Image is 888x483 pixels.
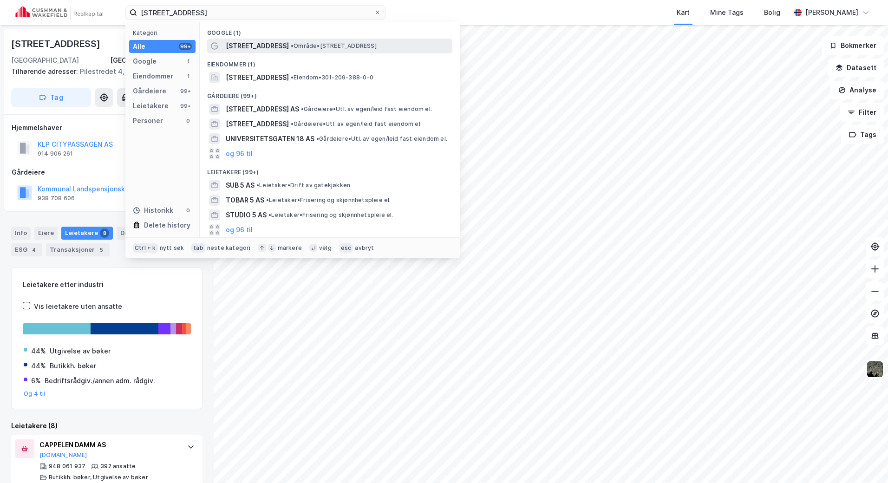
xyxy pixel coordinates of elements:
[301,105,304,112] span: •
[191,243,205,253] div: tab
[34,301,122,312] div: Vis leietakere uten ansatte
[200,85,460,102] div: Gårdeiere (99+)
[49,463,85,470] div: 948 061 937
[144,220,190,231] div: Delete history
[133,205,173,216] div: Historikk
[256,182,259,189] span: •
[266,196,269,203] span: •
[11,243,42,256] div: ESG
[100,463,136,470] div: 392 ansatte
[677,7,690,18] div: Kart
[268,211,271,218] span: •
[61,227,113,240] div: Leietakere
[97,245,106,255] div: 5
[11,66,195,77] div: Pilestredet 4, Pilestredet 6
[31,360,46,372] div: 44%
[29,245,39,255] div: 4
[160,244,184,252] div: nytt søk
[226,148,253,159] button: og 96 til
[179,102,192,110] div: 99+
[133,71,173,82] div: Eiendommer
[50,346,111,357] div: Utgivelse av bøker
[226,195,264,206] span: TOBAR 5 AS
[830,81,884,99] button: Analyse
[291,74,294,81] span: •
[15,6,103,19] img: cushman-wakefield-realkapital-logo.202ea83816669bd177139c58696a8fa1.svg
[45,375,155,386] div: Bedriftsrådgiv./annen adm. rådgiv.
[11,67,80,75] span: Tilhørende adresser:
[12,167,202,178] div: Gårdeiere
[842,438,888,483] iframe: Chat Widget
[31,346,46,357] div: 44%
[226,224,253,235] button: og 96 til
[39,439,178,450] div: CAPPELEN DAMM AS
[266,196,391,204] span: Leietaker • Frisering og skjønnhetspleie el.
[34,227,58,240] div: Eiere
[31,375,41,386] div: 6%
[355,244,374,252] div: avbryt
[11,420,202,431] div: Leietakere (8)
[184,117,192,124] div: 0
[133,85,166,97] div: Gårdeiere
[828,59,884,77] button: Datasett
[11,88,91,107] button: Tag
[12,122,202,133] div: Hjemmelshaver
[841,125,884,144] button: Tags
[805,7,858,18] div: [PERSON_NAME]
[339,243,353,253] div: esc
[291,120,422,128] span: Gårdeiere • Utl. av egen/leid fast eiendom el.
[184,207,192,214] div: 0
[316,135,319,142] span: •
[24,390,46,398] button: Og 4 til
[226,104,299,115] span: [STREET_ADDRESS] AS
[842,438,888,483] div: Kontrollprogram for chat
[226,72,289,83] span: [STREET_ADDRESS]
[301,105,432,113] span: Gårdeiere • Utl. av egen/leid fast eiendom el.
[200,22,460,39] div: Google (1)
[866,360,884,378] img: 9k=
[133,100,169,111] div: Leietakere
[256,182,350,189] span: Leietaker • Drift av gatekjøkken
[226,118,289,130] span: [STREET_ADDRESS]
[822,36,884,55] button: Bokmerker
[11,36,102,51] div: [STREET_ADDRESS]
[49,474,148,481] div: Butikkh. bøker, Utgivelse av bøker
[133,29,196,36] div: Kategori
[278,244,302,252] div: markere
[133,41,145,52] div: Alle
[226,180,255,191] span: SUB 5 AS
[291,42,377,50] span: Område • [STREET_ADDRESS]
[179,87,192,95] div: 99+
[100,228,109,238] div: 8
[207,244,251,252] div: neste kategori
[184,58,192,65] div: 1
[133,115,163,126] div: Personer
[38,150,73,157] div: 914 906 261
[133,243,158,253] div: Ctrl + k
[319,244,332,252] div: velg
[11,55,79,66] div: [GEOGRAPHIC_DATA]
[316,135,447,143] span: Gårdeiere • Utl. av egen/leid fast eiendom el.
[179,43,192,50] div: 99+
[46,243,110,256] div: Transaksjoner
[268,211,393,219] span: Leietaker • Frisering og skjønnhetspleie el.
[291,42,294,49] span: •
[840,103,884,122] button: Filter
[291,74,373,81] span: Eiendom • 301-209-388-0-0
[137,6,374,20] input: Søk på adresse, matrikkel, gårdeiere, leietakere eller personer
[226,40,289,52] span: [STREET_ADDRESS]
[226,209,267,221] span: STUDIO 5 AS
[50,360,96,372] div: Butikkh. bøker
[110,55,202,66] div: [GEOGRAPHIC_DATA], 208/6
[764,7,780,18] div: Bolig
[23,279,191,290] div: Leietakere etter industri
[39,451,87,459] button: [DOMAIN_NAME]
[38,195,75,202] div: 938 708 606
[710,7,744,18] div: Mine Tags
[200,161,460,178] div: Leietakere (99+)
[291,120,294,127] span: •
[226,133,314,144] span: UNIVERSITETSGATEN 18 AS
[184,72,192,80] div: 1
[117,227,163,240] div: Datasett
[200,53,460,70] div: Eiendommer (1)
